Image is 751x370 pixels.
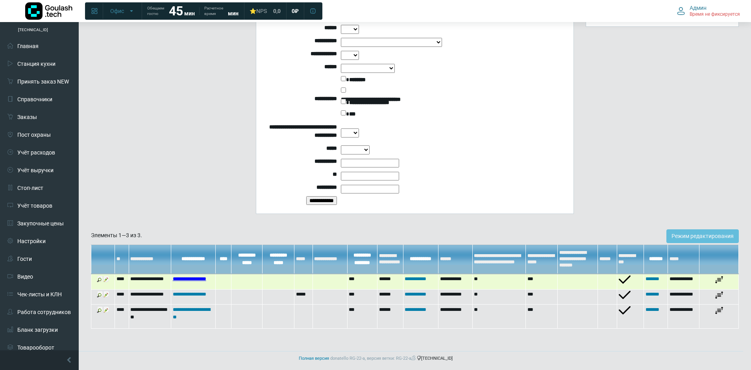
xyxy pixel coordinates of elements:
strong: 45 [169,4,183,19]
a: 0 ₽ [287,4,303,18]
span: Время не фиксируется [690,11,740,18]
a: Обещаем гостю 45 мин Расчетное время мин [142,4,243,18]
a: Полная версия [299,356,329,361]
div: Элементы 1—3 из 3. [91,231,142,240]
img: Логотип компании Goulash.tech [25,2,72,20]
span: ₽ [295,7,299,15]
span: мин [184,10,195,17]
span: мин [228,10,239,17]
span: 0 [292,7,295,15]
span: 0,0 [273,7,281,15]
button: Офис [105,5,139,17]
span: Расчетное время [204,6,223,17]
footer: [TECHNICAL_ID] [8,351,743,366]
span: Обещаем гостю [147,6,164,17]
span: Админ [690,4,707,11]
span: Офис [110,7,124,15]
div: ⭐ [250,7,267,15]
span: NPS [256,8,267,14]
span: donatello RG-22-a, версия ветки: RG-22-a [330,356,417,361]
a: ⭐NPS 0,0 [245,4,285,18]
button: Админ Время не фиксируется [672,3,745,19]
